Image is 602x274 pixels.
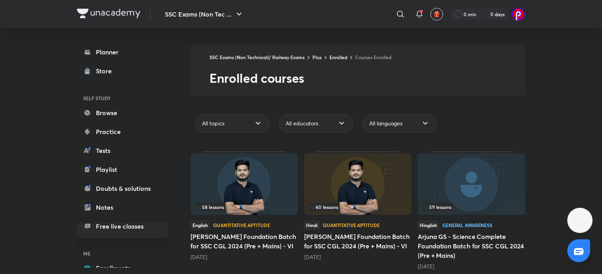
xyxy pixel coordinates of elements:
[197,205,224,209] span: 58 lessons
[442,223,492,227] div: General Awareness
[310,205,338,209] span: 60 lessons
[209,54,305,60] a: SSC Exams (Non Technical)/ Railway Exams
[304,253,411,261] div: 1 year ago
[575,216,585,225] img: ttu
[418,232,525,260] h5: Arjuna GS - Science Complete Foundation Batch for SSC CGL 2024 (Pre + Mains)
[195,203,293,211] div: infosection
[369,119,402,127] span: All languages
[77,247,168,260] h6: ME
[191,232,298,251] h5: [PERSON_NAME] Foundation Batch for SSC CGL 2024 (Pre + Mains) - VI
[286,119,318,127] span: All educators
[433,11,440,18] img: avatar
[481,10,489,18] img: streak
[209,70,525,86] h2: Enrolled courses
[160,6,249,22] button: SSC Exams (Non Tec ...
[213,223,270,227] div: Quantitative Aptitude
[423,203,520,211] div: infosection
[77,162,168,177] a: Playlist
[418,263,525,270] div: 1 year ago
[195,203,293,211] div: left
[512,7,525,21] img: PRETAM DAS
[430,8,443,21] button: avatar
[304,151,411,270] div: Arjuna Maths Foundation Batch for SSC CGL 2024 (Pre + Mains) - VI
[77,181,168,196] a: Doubts & solutions
[424,205,451,209] span: 59 lessons
[77,9,140,18] img: Company Logo
[77,143,168,158] a: Tests
[355,54,391,60] a: Courses Enrolled
[304,153,411,215] img: Thumbnail
[418,221,439,229] span: Hinglish
[329,54,347,60] a: Enrolled
[309,203,407,211] div: left
[423,203,520,211] div: left
[312,54,322,60] a: Plus
[77,9,140,20] a: Company Logo
[202,119,224,127] span: All topics
[77,63,168,79] a: Store
[191,253,298,261] div: 1 year ago
[423,203,520,211] div: infocontainer
[77,124,168,140] a: Practice
[191,221,210,229] span: English
[323,223,380,227] div: Quantitative Aptitude
[77,105,168,121] a: Browse
[418,153,525,215] img: Thumbnail
[96,66,116,76] div: Store
[304,232,411,251] h5: [PERSON_NAME] Foundation Batch for SSC CGL 2024 (Pre + Mains) - VI
[77,218,168,234] a: Free live classes
[77,199,168,215] a: Notes
[77,91,168,105] h6: SELF STUDY
[191,151,298,270] div: Arjuna Maths Foundation Batch for SSC CGL 2024 (Pre + Mains) - VI
[77,44,168,60] a: Planner
[309,203,407,211] div: infosection
[418,151,525,270] div: Arjuna GS - Science Complete Foundation Batch for SSC CGL 2024 (Pre + Mains)
[191,153,298,215] img: Thumbnail
[195,203,293,211] div: infocontainer
[309,203,407,211] div: infocontainer
[304,221,320,229] span: Hindi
